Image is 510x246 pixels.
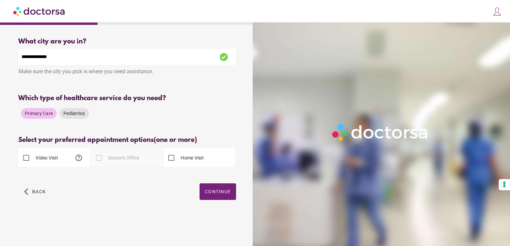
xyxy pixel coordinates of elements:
[499,179,510,190] button: Your consent preferences for tracking technologies
[25,111,53,116] span: Primary Care
[18,65,236,80] div: Make sure the city you pick is where you need assistance.
[329,121,431,144] img: Logo-Doctorsa-trans-White-partial-flat.png
[34,154,58,161] label: Video Visit
[18,94,236,102] div: Which type of healthcare service do you need?
[154,136,197,144] span: (one or more)
[63,111,85,116] span: Pediatrics
[18,38,236,45] div: What city are you in?
[13,4,66,19] img: Doctorsa.com
[179,154,204,161] label: Home Visit
[22,183,48,200] button: arrow_back_ios Back
[205,189,231,194] span: Continue
[492,7,502,16] img: icons8-customer-100.png
[18,136,236,144] div: Select your preferred appointment options
[32,189,46,194] span: Back
[200,183,236,200] button: Continue
[75,154,83,162] span: help
[107,154,139,161] label: Doctor's Office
